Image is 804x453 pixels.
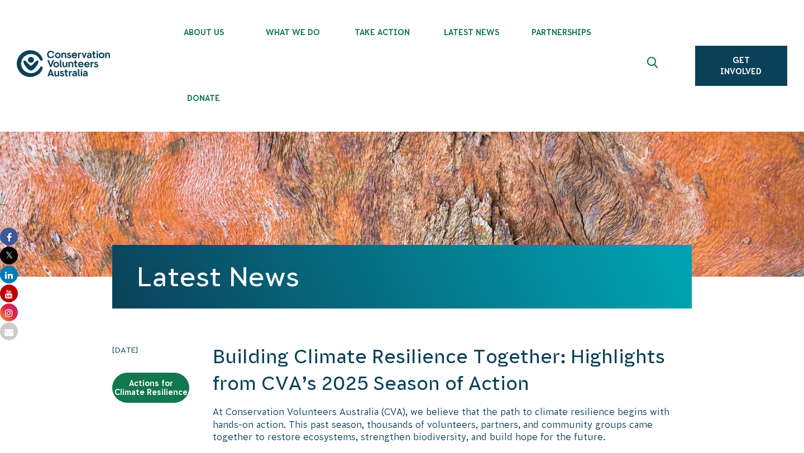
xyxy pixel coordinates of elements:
time: [DATE] [112,344,189,356]
span: Partnerships [516,28,606,37]
span: Latest News [427,28,516,37]
a: Latest News [137,262,299,292]
h2: Building Climate Resilience Together: Highlights from CVA’s 2025 Season of Action [213,344,692,397]
span: About Us [159,28,248,37]
img: logo.svg [17,50,110,78]
p: At Conservation Volunteers Australia (CVA), we believe that the path to climate resilience begins... [213,406,692,443]
span: What We Do [248,28,338,37]
button: Expand search box Close search box [640,52,667,79]
a: Actions for Climate Resilience [112,373,189,403]
span: Take Action [338,28,427,37]
span: Donate [159,94,248,103]
a: Get Involved [695,46,787,86]
span: Expand search box [647,57,661,75]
